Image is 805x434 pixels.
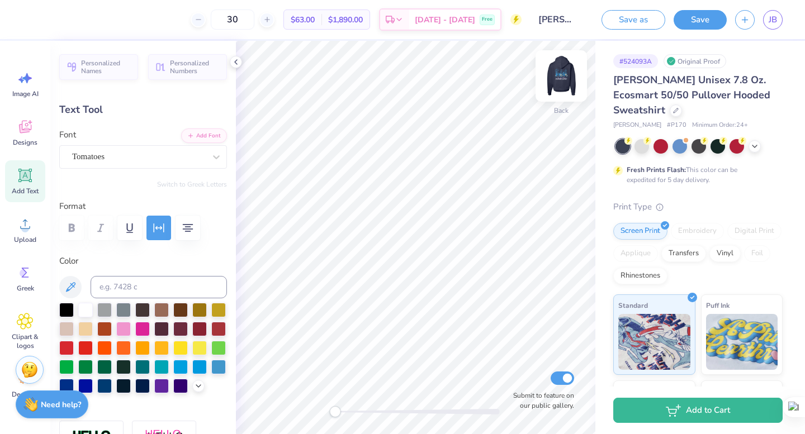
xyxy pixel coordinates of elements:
span: JB [769,13,777,26]
button: Switch to Greek Letters [157,180,227,189]
div: Digital Print [727,223,782,240]
span: Image AI [12,89,39,98]
span: Personalized Names [81,59,131,75]
div: Original Proof [664,54,726,68]
input: – – [211,9,254,30]
div: Print Type [613,201,783,213]
label: Font [59,128,76,141]
img: Standard [618,314,690,370]
button: Personalized Names [59,54,138,80]
span: Puff Ink [706,299,730,311]
div: Rhinestones [613,268,667,284]
span: Minimum Order: 24 + [692,121,748,130]
button: Add Font [181,128,227,143]
span: $63.00 [291,14,315,26]
span: # P170 [667,121,686,130]
strong: Fresh Prints Flash: [627,165,686,174]
span: [PERSON_NAME] [613,121,661,130]
div: Accessibility label [329,406,340,417]
strong: Need help? [41,399,81,410]
span: [DATE] - [DATE] [415,14,475,26]
label: Color [59,255,227,268]
div: Back [554,106,569,116]
div: This color can be expedited for 5 day delivery. [627,165,764,185]
button: Save as [602,10,665,30]
div: Vinyl [709,245,741,262]
div: Text Tool [59,102,227,117]
span: Upload [14,235,36,244]
span: $1,890.00 [328,14,363,26]
input: Untitled Design [530,8,585,31]
a: JB [763,10,783,30]
div: Embroidery [671,223,724,240]
span: Clipart & logos [7,332,44,350]
input: e.g. 7428 c [91,276,227,298]
img: Back [539,54,584,98]
label: Submit to feature on our public gallery. [507,390,574,411]
button: Personalized Numbers [148,54,227,80]
span: Add Text [12,187,39,195]
div: # 524093A [613,54,658,68]
span: Greek [17,284,34,293]
span: Free [482,16,493,23]
span: Decorate [12,390,39,399]
label: Format [59,200,227,213]
button: Add to Cart [613,398,783,423]
span: Neon Ink [618,385,646,397]
span: Personalized Numbers [170,59,220,75]
div: Transfers [661,245,706,262]
button: Save [674,10,727,30]
span: Designs [13,138,37,147]
span: Standard [618,299,648,311]
div: Applique [613,245,658,262]
img: Puff Ink [706,314,778,370]
span: [PERSON_NAME] Unisex 7.8 Oz. Ecosmart 50/50 Pullover Hooded Sweatshirt [613,73,770,117]
div: Screen Print [613,223,667,240]
div: Foil [744,245,770,262]
span: Metallic & Glitter Ink [706,385,772,397]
